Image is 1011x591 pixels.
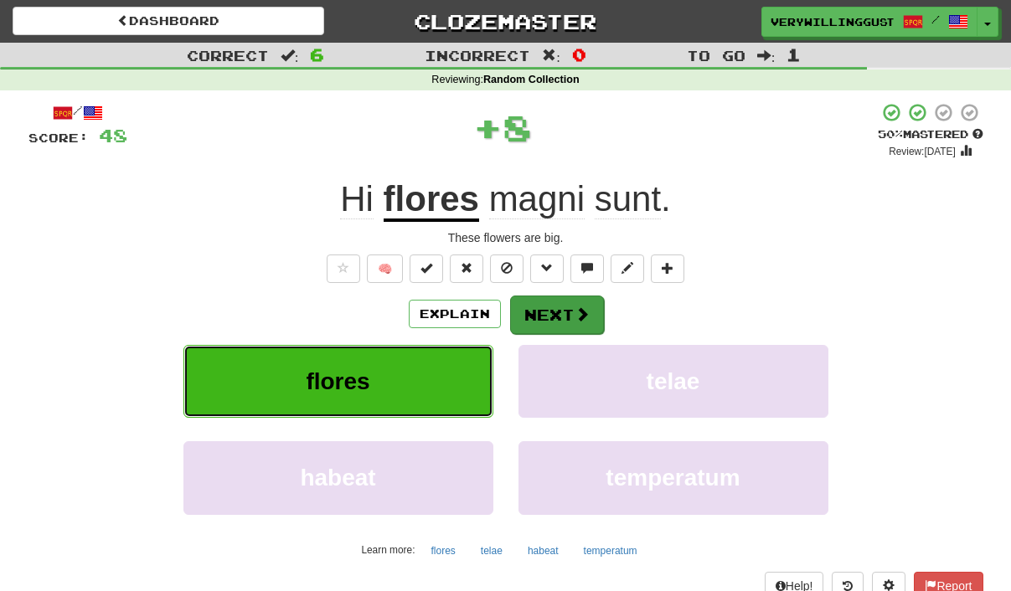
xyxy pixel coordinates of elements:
[878,127,903,141] span: 50 %
[761,7,977,37] a: VeryWillingGuston /
[931,13,940,25] span: /
[687,47,745,64] span: To go
[518,345,828,418] button: telae
[611,254,644,283] button: Edit sentence (alt+d)
[472,538,512,563] button: telae
[518,538,568,563] button: habeat
[306,368,369,394] span: flores
[530,254,564,283] button: Grammar (alt+g)
[361,544,415,556] small: Learn more:
[757,49,776,63] span: :
[570,254,604,283] button: Discuss sentence (alt+u)
[787,44,801,64] span: 1
[183,345,493,418] button: flores
[28,229,983,246] div: These flowers are big.
[340,179,374,219] span: Hi
[651,254,684,283] button: Add to collection (alt+a)
[483,74,580,85] strong: Random Collection
[647,368,700,394] span: telae
[183,441,493,514] button: habeat
[281,49,299,63] span: :
[28,131,89,145] span: Score:
[771,14,895,29] span: VeryWillingGuston
[572,44,586,64] span: 0
[490,254,524,283] button: Ignore sentence (alt+i)
[606,465,740,491] span: temperatum
[422,538,465,563] button: flores
[542,49,560,63] span: :
[367,254,403,283] button: 🧠
[409,300,501,328] button: Explain
[425,47,530,64] span: Incorrect
[575,538,647,563] button: temperatum
[187,47,269,64] span: Correct
[99,125,127,146] span: 48
[310,44,324,64] span: 6
[878,127,983,142] div: Mastered
[479,179,671,219] span: .
[327,254,360,283] button: Favorite sentence (alt+f)
[300,465,375,491] span: habeat
[28,102,127,123] div: /
[473,102,503,152] span: +
[384,179,479,222] u: flores
[518,441,828,514] button: temperatum
[889,146,956,157] small: Review: [DATE]
[349,7,661,36] a: Clozemaster
[510,295,604,334] button: Next
[595,179,661,219] span: sunt
[450,254,483,283] button: Reset to 0% Mastered (alt+r)
[489,179,585,219] span: magni
[503,106,532,148] span: 8
[13,7,324,35] a: Dashboard
[410,254,443,283] button: Set this sentence to 100% Mastered (alt+m)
